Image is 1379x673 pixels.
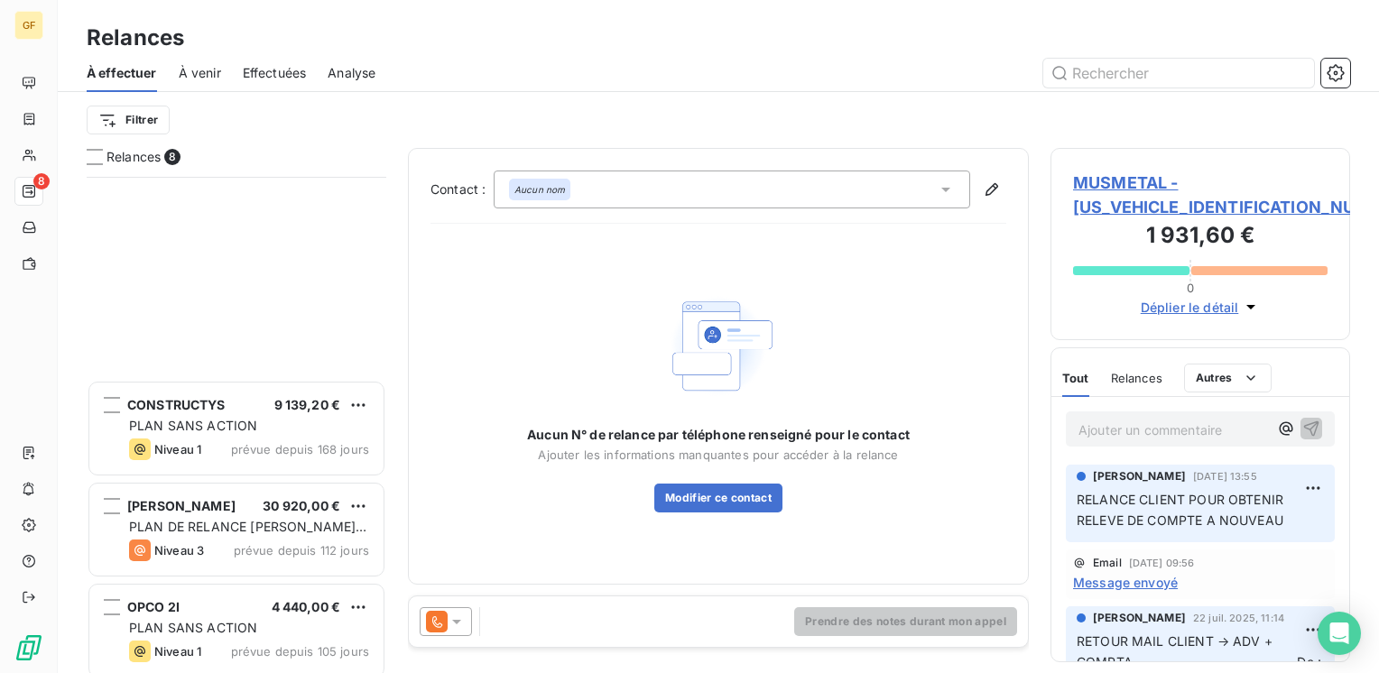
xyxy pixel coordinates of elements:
div: grid [87,177,386,673]
button: Prendre des notes durant mon appel [794,607,1017,636]
span: 22 juil. 2025, 11:14 [1193,613,1284,623]
span: CONSTRUCTYS [127,397,226,412]
span: À effectuer [87,64,157,82]
span: Relances [1111,371,1162,385]
span: prévue depuis 105 jours [231,644,369,659]
span: PLAN SANS ACTION [129,418,257,433]
span: PLAN SANS ACTION [129,620,257,635]
div: GF [14,11,43,40]
button: Modifier ce contact [654,484,782,512]
span: OPCO 2I [127,599,180,614]
h3: 1 931,60 € [1073,219,1328,255]
span: Effectuées [243,64,307,82]
span: Tout [1062,371,1089,385]
span: 9 139,20 € [274,397,341,412]
em: Aucun nom [514,183,565,196]
span: MUSMETAL - [US_VEHICLE_IDENTIFICATION_NUMBER] [1073,171,1328,219]
label: Contact : [430,180,494,198]
span: Niveau 1 [154,442,201,456]
span: [PERSON_NAME] [1093,468,1186,484]
span: prévue depuis 112 jours [234,543,369,558]
span: 8 [33,173,50,189]
img: Empty state [661,288,776,404]
span: [DATE] 13:55 [1193,471,1257,482]
span: Message envoyé [1073,573,1178,592]
span: À venir [179,64,221,82]
span: Email [1093,558,1122,568]
input: Rechercher [1043,59,1314,88]
span: [PERSON_NAME] [127,498,236,513]
button: Autres [1184,364,1272,392]
button: Filtrer [87,106,170,134]
span: Niveau 1 [154,644,201,659]
span: 0 [1187,281,1194,295]
div: Open Intercom Messenger [1318,612,1361,655]
span: 4 440,00 € [272,599,341,614]
span: PLAN DE RELANCE [PERSON_NAME] - English version [129,519,366,552]
span: Analyse [328,64,375,82]
span: RELANCE CLIENT POUR OBTENIR RELEVE DE COMPTE A NOUVEAU [1077,492,1287,528]
img: Logo LeanPay [14,633,43,662]
h3: Relances [87,22,184,54]
span: Ajouter les informations manquantes pour accéder à la relance [538,447,898,462]
span: Niveau 3 [154,543,204,558]
span: prévue depuis 168 jours [231,442,369,456]
span: Relances [106,148,161,166]
span: Aucun N° de relance par téléphone renseigné pour le contact [527,426,910,444]
span: Déplier le détail [1141,298,1239,317]
button: Déplier le détail [1135,297,1266,318]
span: [PERSON_NAME] [1093,610,1186,626]
span: 30 920,00 € [263,498,340,513]
span: [DATE] 09:56 [1129,558,1195,568]
span: 8 [164,149,180,165]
